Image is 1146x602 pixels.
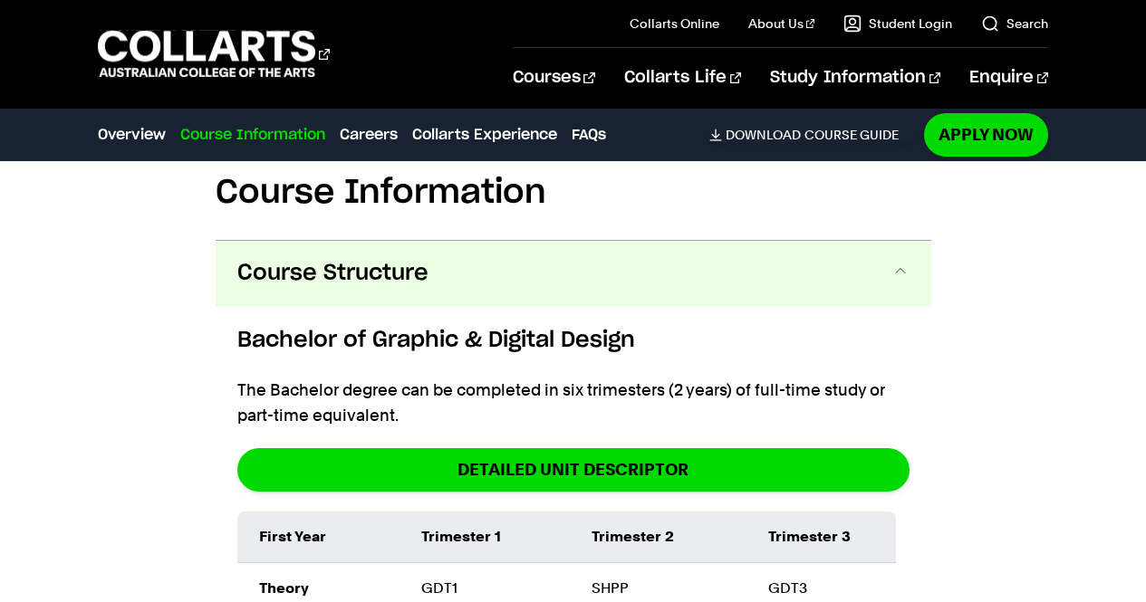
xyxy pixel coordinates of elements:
[98,124,166,146] a: Overview
[216,241,931,306] button: Course Structure
[237,377,910,428] p: The Bachelor degree can be completed in six trimesters (2 years) of full-time study or part-time ...
[400,511,570,563] td: Trimester 1
[726,127,801,143] span: Download
[843,14,952,33] a: Student Login
[748,14,815,33] a: About Us
[237,448,910,491] a: DETAILED UNIT DESCRIPTOR
[770,48,940,108] a: Study Information
[969,48,1048,108] a: Enquire
[412,124,557,146] a: Collarts Experience
[981,14,1048,33] a: Search
[340,124,398,146] a: Careers
[513,48,595,108] a: Courses
[237,324,910,357] h6: Bachelor of Graphic & Digital Design
[630,14,719,33] a: Collarts Online
[624,48,741,108] a: Collarts Life
[570,511,746,563] td: Trimester 2
[746,511,896,563] td: Trimester 3
[709,127,913,143] a: DownloadCourse Guide
[572,124,606,146] a: FAQs
[180,124,325,146] a: Course Information
[216,173,931,213] h2: Course Information
[259,579,309,597] strong: Theory
[924,113,1048,156] a: Apply Now
[98,28,330,80] div: Go to homepage
[237,259,429,288] span: Course Structure
[237,511,400,563] td: First Year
